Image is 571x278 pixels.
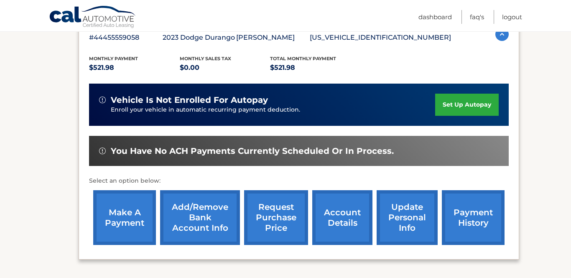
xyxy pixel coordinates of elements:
a: set up autopay [435,94,499,116]
p: $521.98 [89,62,180,74]
span: Total Monthly Payment [270,56,336,61]
p: Select an option below: [89,176,509,186]
p: Enroll your vehicle in automatic recurring payment deduction. [111,105,435,115]
a: request purchase price [244,190,308,245]
span: vehicle is not enrolled for autopay [111,95,268,105]
p: $0.00 [180,62,270,74]
p: $521.98 [270,62,361,74]
span: Monthly Payment [89,56,138,61]
img: alert-white.svg [99,97,106,103]
a: Logout [502,10,522,24]
a: Cal Automotive [49,5,137,30]
a: FAQ's [470,10,484,24]
p: 2023 Dodge Durango [163,32,236,43]
a: make a payment [93,190,156,245]
a: Dashboard [418,10,452,24]
p: #44455559058 [89,32,163,43]
p: [PERSON_NAME] [236,32,310,43]
img: alert-white.svg [99,148,106,154]
span: You have no ACH payments currently scheduled or in process. [111,146,394,156]
a: payment history [442,190,505,245]
a: account details [312,190,372,245]
span: Monthly sales Tax [180,56,231,61]
a: update personal info [377,190,438,245]
img: accordion-active.svg [495,28,509,41]
p: [US_VEHICLE_IDENTIFICATION_NUMBER] [310,32,451,43]
a: Add/Remove bank account info [160,190,240,245]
